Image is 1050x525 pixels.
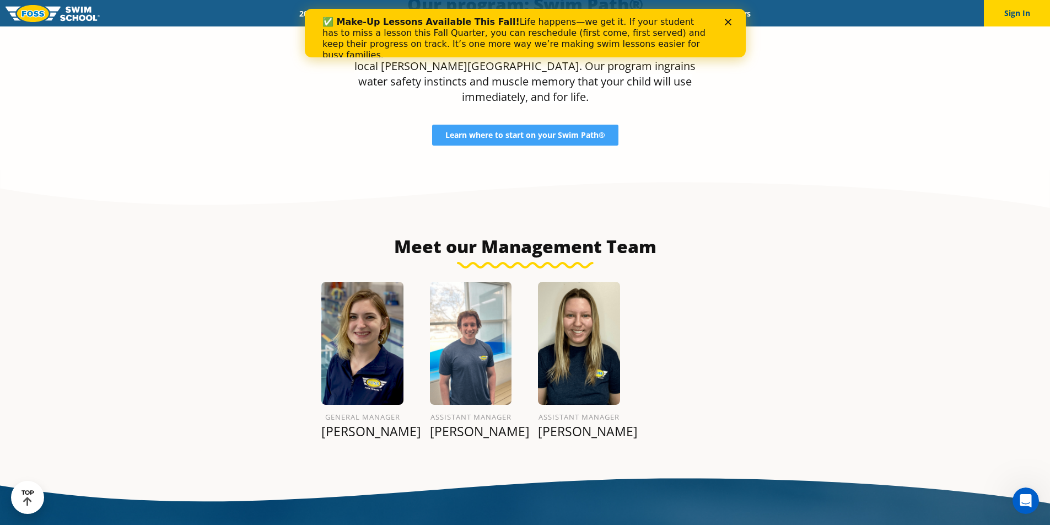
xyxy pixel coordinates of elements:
[430,282,512,405] img: Scyler-Torrey.png
[420,10,431,17] div: Close
[321,424,403,439] p: [PERSON_NAME]
[290,8,359,19] a: 2025 Calendar
[305,9,746,57] iframe: Intercom live chat banner
[538,424,620,439] p: [PERSON_NAME]
[321,410,403,424] h6: General Manager
[1013,488,1039,514] iframe: Intercom live chat
[538,410,620,424] h6: Assistant Manager
[432,125,618,146] a: Learn where to start on your Swim Path®
[265,235,785,258] h3: Meet our Management Team
[430,410,512,424] h6: Assistant Manager
[430,424,512,439] p: [PERSON_NAME]
[354,43,703,104] span: at your local [PERSON_NAME][GEOGRAPHIC_DATA]. Our program ingrains water safety instincts and mus...
[321,282,403,405] img: 1196351769191903.ABJCxEm34odXzgtRVbmb_height640.png
[714,8,760,19] a: Careers
[6,5,100,22] img: FOSS Swim School Logo
[538,282,620,405] img: Madison-Juergens.png
[359,8,405,19] a: Schools
[21,489,34,506] div: TOP
[563,8,680,19] a: Swim Like [PERSON_NAME]
[680,8,714,19] a: Blog
[405,8,502,19] a: Swim Path® Program
[18,8,406,52] div: Life happens—we get it. If your student has to miss a lesson this Fall Quarter, you can reschedul...
[502,8,563,19] a: About FOSS
[18,8,215,18] b: ✅ Make-Up Lessons Available This Fall!
[445,131,605,139] span: Learn where to start on your Swim Path®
